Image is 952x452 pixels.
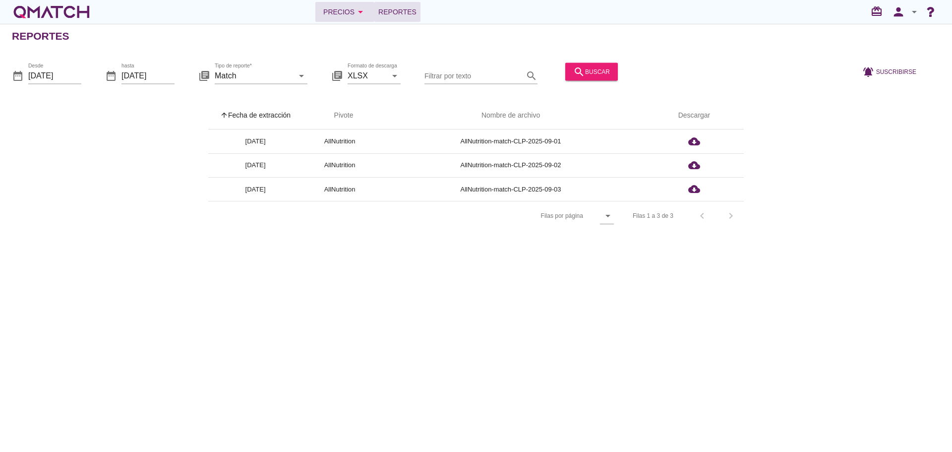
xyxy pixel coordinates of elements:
[12,69,24,81] i: date_range
[424,67,524,83] input: Filtrar por texto
[28,67,81,83] input: Desde
[12,2,91,22] a: white-qmatch-logo
[315,2,374,22] button: Precios
[389,69,401,81] i: arrow_drop_down
[198,69,210,81] i: library_books
[208,102,302,129] th: Fecha de extracción: Sorted ascending. Activate to sort descending.
[121,67,175,83] input: hasta
[871,5,887,17] i: redeem
[374,2,420,22] a: Reportes
[889,5,908,19] i: person
[331,69,343,81] i: library_books
[602,210,614,222] i: arrow_drop_down
[573,65,585,77] i: search
[302,129,377,153] td: AllNutrition
[323,6,366,18] div: Precios
[377,153,645,177] td: AllNutrition-match-CLP-2025-09-02
[378,6,416,18] span: Reportes
[862,65,876,77] i: notifications_active
[296,69,307,81] i: arrow_drop_down
[526,69,537,81] i: search
[565,63,618,80] button: buscar
[377,102,645,129] th: Nombre de archivo: Not sorted.
[633,211,673,220] div: Filas 1 a 3 de 3
[854,63,924,80] button: Suscribirse
[688,135,700,147] i: cloud_download
[220,111,228,119] i: arrow_upward
[12,28,69,44] h2: Reportes
[442,201,614,230] div: Filas por página
[573,65,610,77] div: buscar
[105,69,117,81] i: date_range
[215,67,294,83] input: Tipo de reporte*
[348,67,387,83] input: Formato de descarga
[688,183,700,195] i: cloud_download
[908,6,920,18] i: arrow_drop_down
[302,102,377,129] th: Pivote: Not sorted. Activate to sort ascending.
[208,153,302,177] td: [DATE]
[208,129,302,153] td: [DATE]
[688,159,700,171] i: cloud_download
[377,177,645,201] td: AllNutrition-match-CLP-2025-09-03
[645,102,744,129] th: Descargar: Not sorted.
[302,153,377,177] td: AllNutrition
[876,67,916,76] span: Suscribirse
[208,177,302,201] td: [DATE]
[355,6,366,18] i: arrow_drop_down
[302,177,377,201] td: AllNutrition
[377,129,645,153] td: AllNutrition-match-CLP-2025-09-01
